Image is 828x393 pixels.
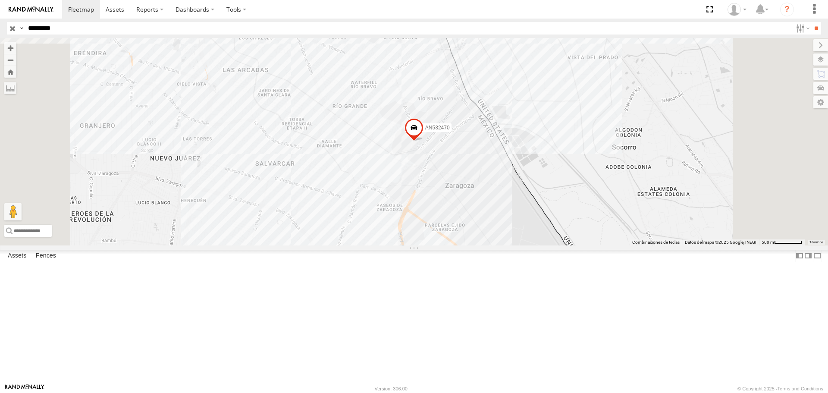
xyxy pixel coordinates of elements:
[809,240,823,244] a: Términos (se abre en una nueva pestaña)
[4,203,22,220] button: Arrastra al hombrecito al mapa para abrir Street View
[813,250,822,262] label: Hide Summary Table
[780,3,794,16] i: ?
[724,3,750,16] div: carolina herrera
[3,250,31,262] label: Assets
[31,250,60,262] label: Fences
[4,42,16,54] button: Zoom in
[793,22,811,35] label: Search Filter Options
[4,66,16,78] button: Zoom Home
[804,250,812,262] label: Dock Summary Table to the Right
[737,386,823,391] div: © Copyright 2025 -
[375,386,408,391] div: Version: 306.00
[795,250,804,262] label: Dock Summary Table to the Left
[9,6,53,13] img: rand-logo.svg
[813,96,828,108] label: Map Settings
[632,239,680,245] button: Combinaciones de teclas
[759,239,805,245] button: Escala del mapa: 500 m por 61 píxeles
[778,386,823,391] a: Terms and Conditions
[425,125,450,131] span: AN532470
[685,240,756,245] span: Datos del mapa ©2025 Google, INEGI
[5,384,44,393] a: Visit our Website
[762,240,774,245] span: 500 m
[4,54,16,66] button: Zoom out
[18,22,25,35] label: Search Query
[4,82,16,94] label: Measure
